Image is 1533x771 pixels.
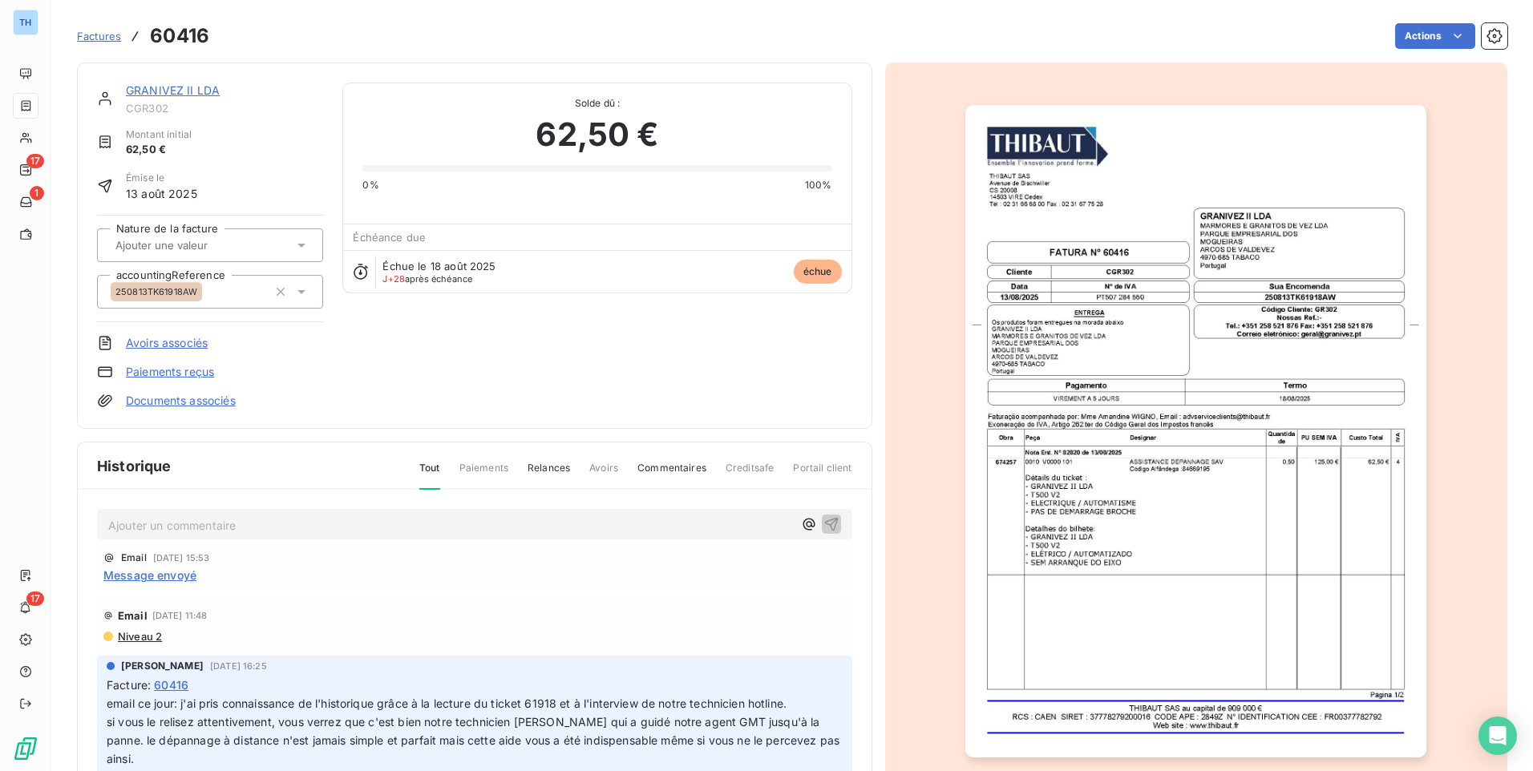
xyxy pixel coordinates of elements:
[126,83,220,97] a: GRANIVEZ II LDA
[121,659,204,673] span: [PERSON_NAME]
[150,22,209,50] h3: 60416
[30,186,44,200] span: 1
[419,461,440,490] span: Tout
[153,553,210,563] span: [DATE] 15:53
[13,736,38,761] img: Logo LeanPay
[103,567,196,583] span: Message envoyé
[154,676,188,693] span: 60416
[126,142,192,158] span: 62,50 €
[116,630,162,643] span: Niveau 2
[382,273,405,285] span: J+28
[126,102,323,115] span: CGR302
[13,10,38,35] div: TH
[126,364,214,380] a: Paiements reçus
[726,461,775,488] span: Creditsafe
[118,609,148,622] span: Email
[1478,717,1517,755] div: Open Intercom Messenger
[459,461,508,488] span: Paiements
[965,105,1426,757] img: invoice_thumbnail
[107,696,787,710] span: email ce jour: j'ai pris connaissance de l'historique grâce à la lecture du ticket 61918 et à l'i...
[382,260,495,272] span: Échue le 18 août 2025
[794,260,842,284] span: échue
[793,461,851,488] span: Portail client
[77,28,121,44] a: Factures
[152,611,208,620] span: [DATE] 11:48
[126,185,197,202] span: 13 août 2025
[114,238,275,252] input: Ajouter une valeur
[126,335,208,351] a: Avoirs associés
[210,661,267,671] span: [DATE] 16:25
[107,676,151,693] span: Facture :
[107,715,843,765] span: si vous le relisez attentivement, vous verrez que c'est bien notre technicien [PERSON_NAME] qui a...
[126,171,197,185] span: Émise le
[97,455,172,477] span: Historique
[353,231,426,244] span: Échéance due
[26,591,44,606] span: 17
[121,553,147,563] span: Email
[126,127,192,142] span: Montant initial
[589,461,618,488] span: Avoirs
[26,154,44,168] span: 17
[362,96,831,111] span: Solde dû :
[126,393,236,409] a: Documents associés
[115,287,197,297] span: 250813TK61918AW
[1395,23,1475,49] button: Actions
[382,274,472,284] span: après échéance
[536,111,658,159] span: 62,50 €
[805,178,832,192] span: 100%
[528,461,570,488] span: Relances
[637,461,706,488] span: Commentaires
[362,178,378,192] span: 0%
[77,30,121,42] span: Factures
